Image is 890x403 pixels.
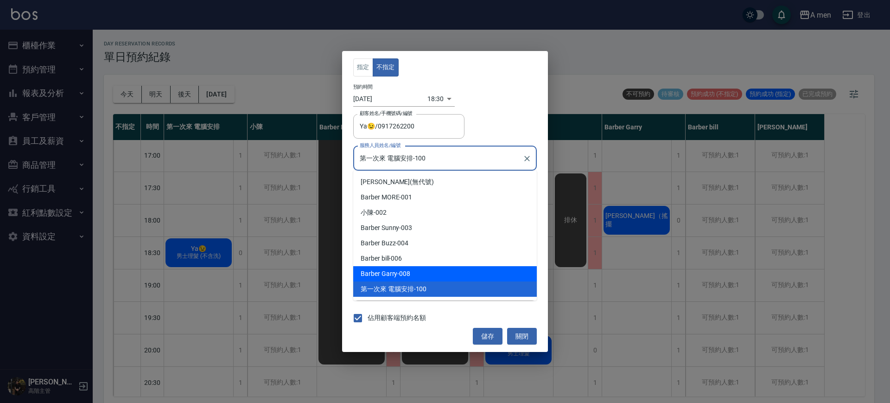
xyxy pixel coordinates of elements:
div: (無代號) [353,174,537,190]
input: Choose date, selected date is 2025-09-25 [353,91,427,107]
label: 顧客姓名/手機號碼/編號 [360,110,413,117]
span: 第一次來 電腦安排 [361,284,414,294]
span: 佔用顧客端預約名額 [368,313,426,323]
div: -002 [353,205,537,220]
span: Barber Garry [361,269,397,279]
button: 關閉 [507,328,537,345]
div: -100 [353,281,537,297]
label: 預約時間 [353,83,373,90]
span: Barber Sunny [361,223,399,233]
span: [PERSON_NAME] [361,177,410,187]
div: -003 [353,220,537,236]
button: 不指定 [373,58,399,77]
div: -004 [353,236,537,251]
div: -006 [353,251,537,266]
div: -008 [353,266,537,281]
span: 小陳 [361,208,374,217]
div: -001 [353,190,537,205]
button: Clear [521,152,534,165]
button: 儲存 [473,328,502,345]
button: 指定 [353,58,373,77]
span: Barber bill [361,254,389,263]
span: Barber Buzz [361,238,395,248]
div: 18:30 [427,91,444,107]
label: 服務人員姓名/編號 [360,142,400,149]
span: Barber MORE [361,192,399,202]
